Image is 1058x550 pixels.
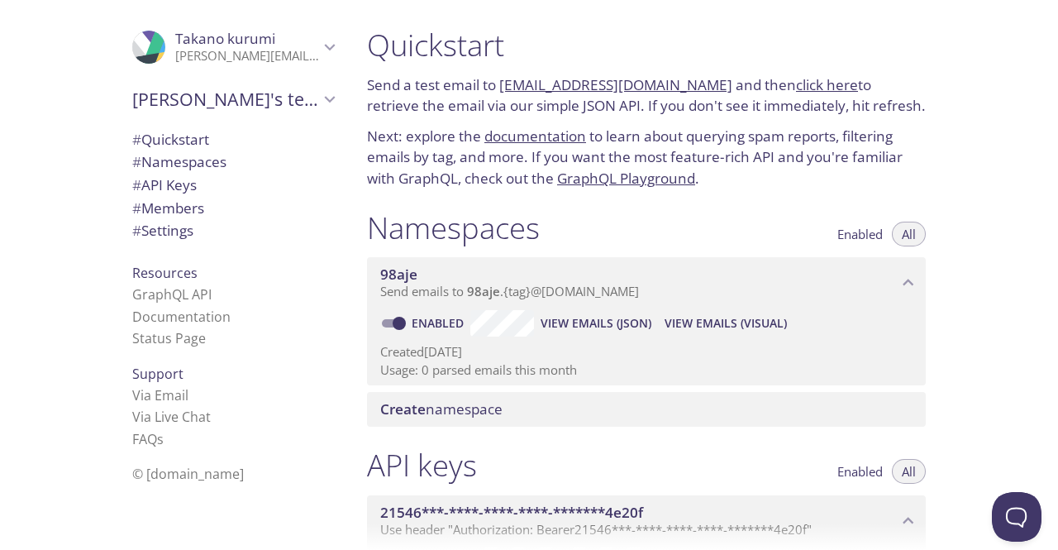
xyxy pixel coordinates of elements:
[132,198,204,218] span: Members
[132,130,209,149] span: Quickstart
[132,408,211,426] a: Via Live Chat
[132,175,141,194] span: #
[119,78,347,121] div: Takano's team
[119,219,347,242] div: Team Settings
[132,365,183,383] span: Support
[534,310,658,337] button: View Emails (JSON)
[380,283,639,299] span: Send emails to . {tag} @[DOMAIN_NAME]
[367,26,926,64] h1: Quickstart
[132,386,188,404] a: Via Email
[380,399,503,418] span: namespace
[380,265,417,284] span: 98aje
[119,20,347,74] div: Takano kurumi
[132,198,141,218] span: #
[541,313,651,333] span: View Emails (JSON)
[132,221,193,240] span: Settings
[367,257,926,308] div: 98aje namespace
[157,430,164,448] span: s
[132,152,141,171] span: #
[557,169,695,188] a: GraphQL Playground
[367,126,926,189] p: Next: explore the to learn about querying spam reports, filtering emails by tag, and more. If you...
[119,197,347,220] div: Members
[409,315,470,331] a: Enabled
[827,459,893,484] button: Enabled
[367,392,926,427] div: Create namespace
[892,459,926,484] button: All
[132,152,226,171] span: Namespaces
[380,399,426,418] span: Create
[119,151,347,174] div: Namespaces
[665,313,787,333] span: View Emails (Visual)
[132,430,164,448] a: FAQ
[484,127,586,146] a: documentation
[132,175,197,194] span: API Keys
[132,88,319,111] span: [PERSON_NAME]'s team
[132,465,244,483] span: © [DOMAIN_NAME]
[796,75,858,94] a: click here
[992,492,1041,542] iframe: Help Scout Beacon - Open
[132,264,198,282] span: Resources
[827,222,893,246] button: Enabled
[119,128,347,151] div: Quickstart
[175,48,319,65] p: [PERSON_NAME][EMAIL_ADDRESS][DOMAIN_NAME]
[119,174,347,197] div: API Keys
[367,74,926,117] p: Send a test email to and then to retrieve the email via our simple JSON API. If you don't see it ...
[499,75,732,94] a: [EMAIL_ADDRESS][DOMAIN_NAME]
[132,130,141,149] span: #
[132,221,141,240] span: #
[380,343,913,361] p: Created [DATE]
[175,29,275,48] span: Takano kurumi
[892,222,926,246] button: All
[658,310,793,337] button: View Emails (Visual)
[132,308,231,326] a: Documentation
[367,447,477,484] h1: API keys
[467,283,500,299] span: 98aje
[380,361,913,379] p: Usage: 0 parsed emails this month
[132,285,212,304] a: GraphQL API
[367,209,540,246] h1: Namespaces
[132,329,206,347] a: Status Page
